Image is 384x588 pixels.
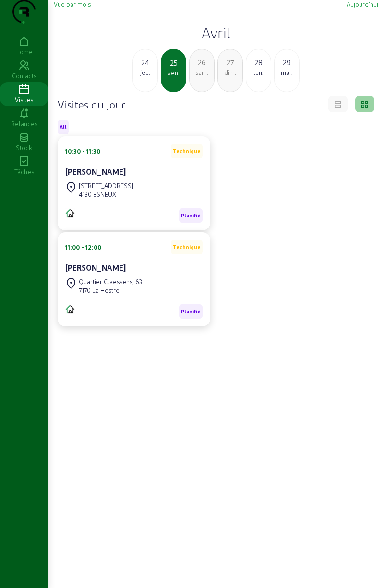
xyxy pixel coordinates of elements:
[246,57,271,68] div: 28
[218,57,242,68] div: 27
[65,263,126,272] cam-card-title: [PERSON_NAME]
[79,277,142,286] div: Quartier Claessens, 63
[54,24,378,41] h2: Avril
[162,57,185,69] div: 25
[65,208,75,218] img: CITE
[347,0,378,8] span: Aujourd'hui
[65,167,126,176] cam-card-title: [PERSON_NAME]
[275,68,299,77] div: mar.
[173,148,201,155] span: Technique
[133,68,157,77] div: jeu.
[190,68,214,77] div: sam.
[79,190,133,199] div: 4130 ESNEUX
[54,0,91,8] span: Vue par mois
[181,212,201,219] span: Planifié
[60,124,67,131] span: All
[133,57,157,68] div: 24
[275,57,299,68] div: 29
[218,68,242,77] div: dim.
[65,243,101,252] div: 11:00 - 12:00
[181,308,201,315] span: Planifié
[246,68,271,77] div: lun.
[58,97,125,111] h4: Visites du jour
[173,244,201,251] span: Technique
[190,57,214,68] div: 26
[65,147,100,156] div: 10:30 - 11:30
[79,286,142,295] div: 7170 La Hestre
[79,181,133,190] div: [STREET_ADDRESS]
[162,69,185,77] div: ven.
[65,304,75,314] img: CIME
